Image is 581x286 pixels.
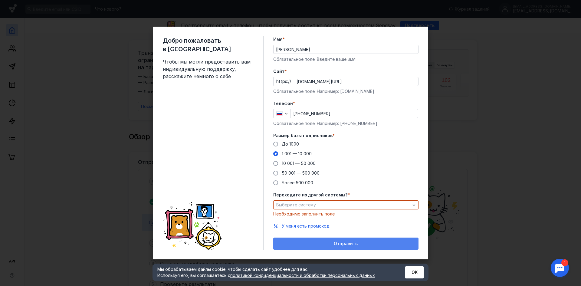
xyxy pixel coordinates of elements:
span: Более 500 000 [282,180,313,185]
span: Добро пожаловать в [GEOGRAPHIC_DATA] [163,36,254,53]
span: Отправить [334,241,358,246]
span: Cайт [273,68,285,74]
span: Телефон [273,100,293,107]
button: У меня есть промокод [282,223,330,229]
div: Обязательное поле. Например: [DOMAIN_NAME] [273,88,419,94]
div: Обязательное поле. Например: [PHONE_NUMBER] [273,120,419,127]
span: 50 001 — 500 000 [282,170,320,176]
a: политикой конфиденциальности и обработки персональных данных [230,273,375,278]
div: 1 [14,4,21,10]
div: Обязательное поле. Введите ваше имя [273,56,419,62]
div: Необходимо заполнить поле [273,211,419,217]
button: ОК [405,266,424,278]
span: Переходите из другой системы? [273,192,348,198]
div: Мы обрабатываем файлы cookie, чтобы сделать сайт удобнее для вас. Используя его, вы соглашаетесь c [157,266,390,278]
span: Чтобы мы могли предоставить вам индивидуальную поддержку, расскажите немного о себе [163,58,254,80]
span: Выберите систему [276,202,316,207]
span: Имя [273,36,283,42]
span: 10 001 — 50 000 [282,161,316,166]
span: 1 001 — 10 000 [282,151,312,156]
span: Размер базы подписчиков [273,133,333,139]
button: Отправить [273,238,419,250]
span: До 1000 [282,141,299,146]
button: Выберите систему [273,200,419,209]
